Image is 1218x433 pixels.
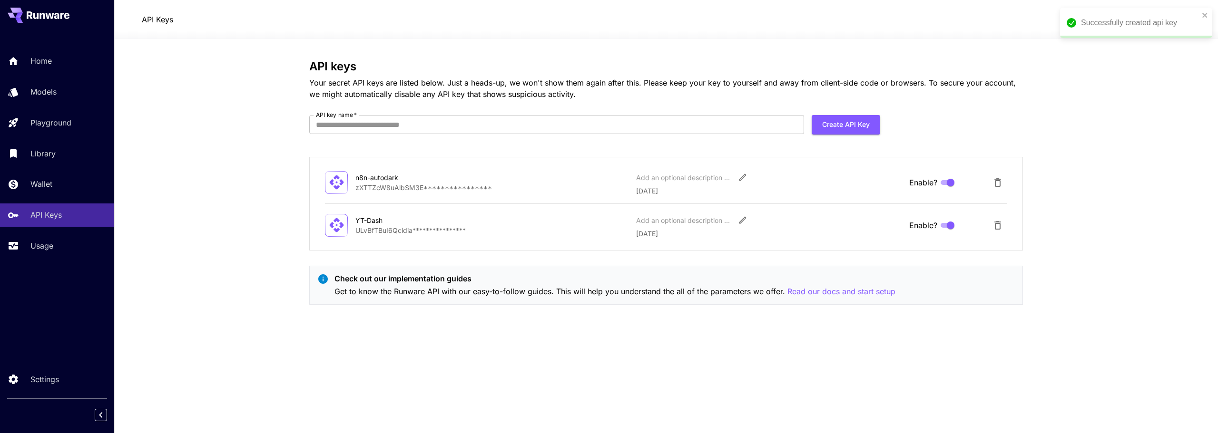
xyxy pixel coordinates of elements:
[30,148,56,159] p: Library
[734,169,751,186] button: Edit
[636,215,731,225] div: Add an optional description or comment
[30,178,52,190] p: Wallet
[309,60,1023,73] h3: API keys
[636,229,902,239] p: [DATE]
[95,409,107,421] button: Collapse sidebar
[102,406,114,423] div: Collapse sidebar
[636,173,731,183] div: Add an optional description or comment
[812,115,880,135] button: Create API Key
[1081,17,1199,29] div: Successfully created api key
[30,86,57,97] p: Models
[909,177,937,188] span: Enable?
[30,55,52,67] p: Home
[30,209,62,221] p: API Keys
[988,173,1007,192] button: Delete API Key
[334,273,895,284] p: Check out our implementation guides
[1202,11,1208,19] button: close
[316,111,357,119] label: API key name
[309,77,1023,100] p: Your secret API keys are listed below. Just a heads-up, we won't show them again after this. Plea...
[355,215,451,225] div: YT-Dash
[142,14,173,25] a: API Keys
[30,240,53,251] p: Usage
[636,186,902,196] p: [DATE]
[988,216,1007,235] button: Delete API Key
[30,117,71,128] p: Playground
[30,374,59,385] p: Settings
[909,220,937,231] span: Enable?
[334,286,895,298] p: Get to know the Runware API with our easy-to-follow guides. This will help you understand the all...
[787,286,895,298] button: Read our docs and start setup
[142,14,173,25] nav: breadcrumb
[734,212,751,229] button: Edit
[355,173,451,183] div: n8n-autodark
